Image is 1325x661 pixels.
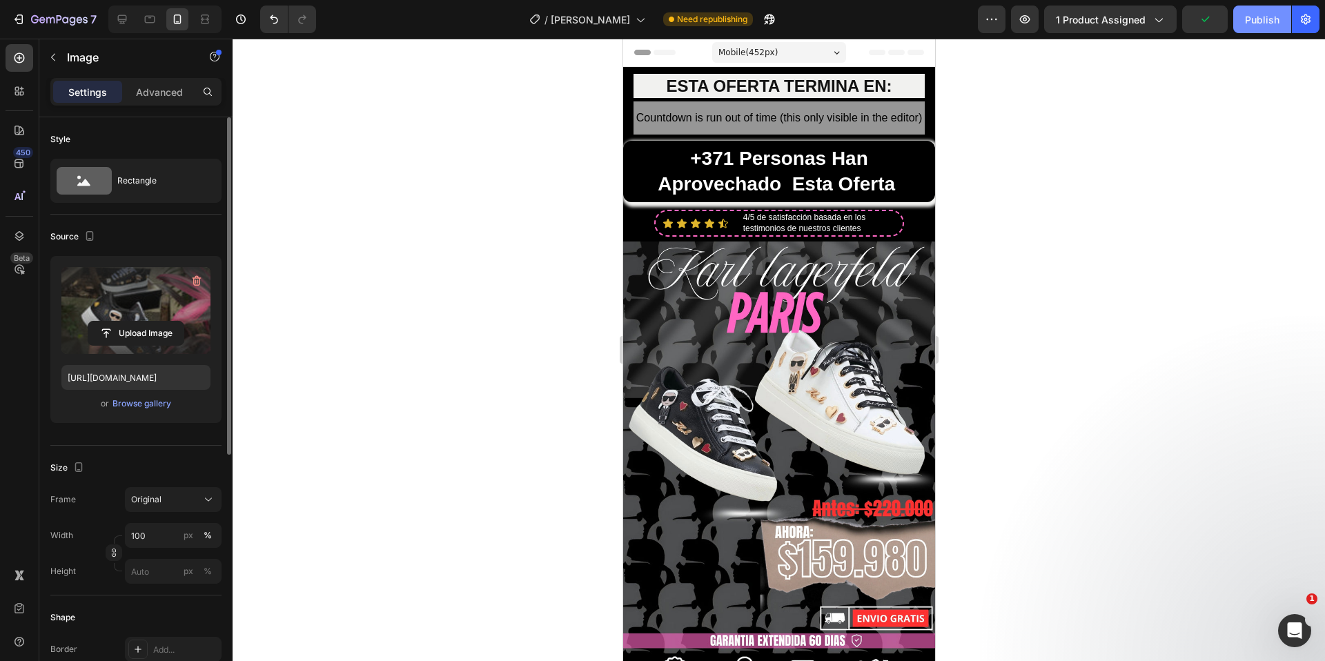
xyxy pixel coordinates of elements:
div: Add... [153,644,218,656]
label: Frame [50,493,76,506]
button: % [180,563,197,580]
span: 1 product assigned [1056,12,1146,27]
input: px% [125,559,222,584]
p: Settings [68,85,107,99]
div: Beta [10,253,33,264]
span: 1 [1306,593,1317,604]
div: Browse gallery [112,397,171,410]
div: % [204,565,212,578]
div: 450 [13,147,33,158]
div: Undo/Redo [260,6,316,33]
button: px [199,563,216,580]
div: Source [50,228,98,246]
div: Style [50,133,70,146]
label: Width [50,529,73,542]
button: 1 product assigned [1044,6,1177,33]
input: px% [125,523,222,548]
span: Need republishing [677,13,747,26]
p: Image [67,49,184,66]
div: Border [50,643,77,655]
input: https://example.com/image.jpg [61,365,210,390]
div: Rectangle [117,165,202,197]
label: Height [50,565,76,578]
button: 7 [6,6,103,33]
div: px [184,565,193,578]
span: [PERSON_NAME] [551,12,630,27]
div: Size [50,459,87,477]
iframe: Intercom live chat [1278,614,1311,647]
button: px [199,527,216,544]
button: Upload Image [88,321,184,346]
button: Publish [1233,6,1291,33]
p: Advanced [136,85,183,99]
span: or [101,395,109,412]
button: % [180,527,197,544]
div: Publish [1245,12,1279,27]
div: % [204,529,212,542]
span: Original [131,493,161,506]
div: px [184,529,193,542]
p: 7 [90,11,97,28]
div: Shape [50,611,75,624]
iframe: Design area [623,39,935,661]
button: Browse gallery [112,397,172,411]
button: Original [125,487,222,512]
span: / [544,12,548,27]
